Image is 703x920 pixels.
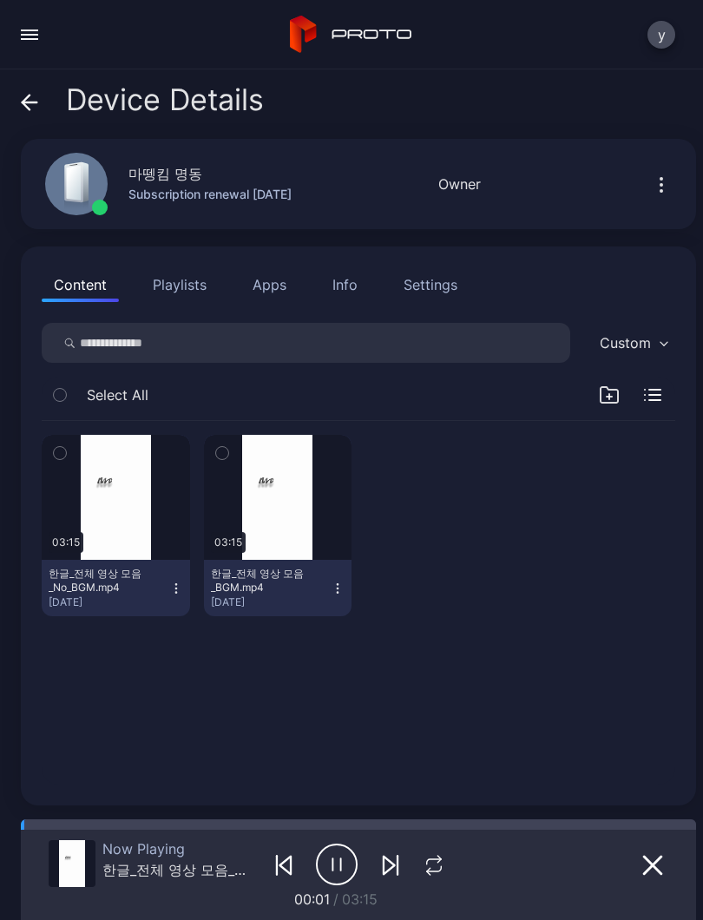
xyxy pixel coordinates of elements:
div: Owner [438,174,481,194]
div: 한글_전체 영상 모음_No_BGM.mp4 [49,567,144,595]
div: Custom [600,334,651,352]
div: Settings [404,274,457,295]
div: 한글_전체 영상 모음_No_BGM.mp4 [102,861,255,878]
div: 한글_전체 영상 모음_BGM.mp4 [211,567,306,595]
button: Settings [391,267,470,302]
button: Apps [240,267,299,302]
span: 03:15 [342,890,378,908]
div: [DATE] [211,595,332,609]
button: y [647,21,675,49]
div: [DATE] [49,595,169,609]
button: Playlists [141,267,219,302]
div: Now Playing [102,840,255,858]
span: Select All [87,384,148,405]
button: Custom [591,323,675,363]
div: Info [332,274,358,295]
div: 마뗑킴 명동 [128,163,202,184]
span: / [333,890,338,908]
button: Content [42,267,119,302]
span: 00:01 [294,890,330,908]
span: Device Details [66,83,264,116]
div: Subscription renewal [DATE] [128,184,292,205]
button: Info [320,267,370,302]
button: 한글_전체 영상 모음_BGM.mp4[DATE] [204,560,352,616]
button: 한글_전체 영상 모음_No_BGM.mp4[DATE] [42,560,190,616]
